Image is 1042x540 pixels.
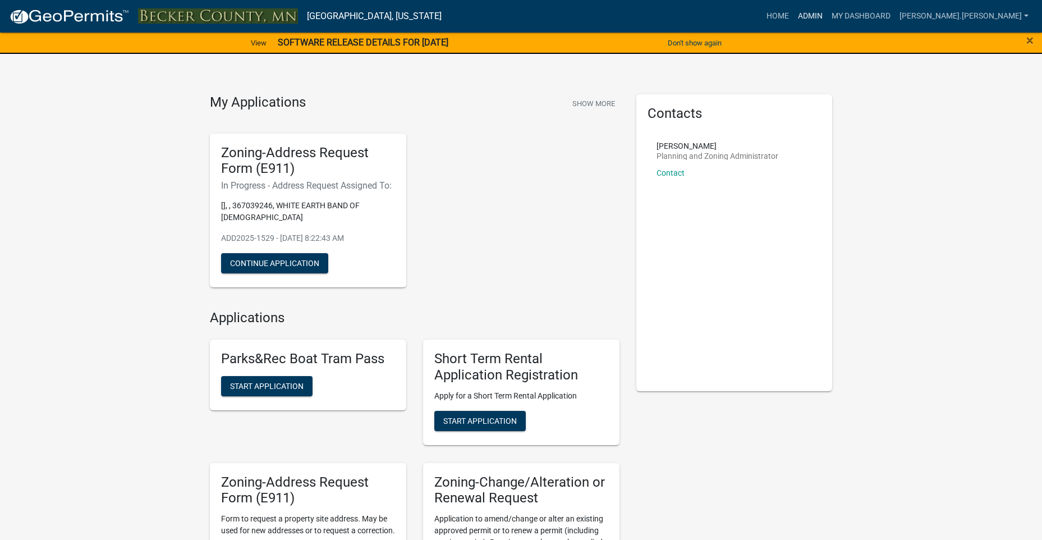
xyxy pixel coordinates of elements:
[663,34,726,52] button: Don't show again
[443,416,517,425] span: Start Application
[246,34,271,52] a: View
[434,390,608,402] p: Apply for a Short Term Rental Application
[657,168,685,177] a: Contact
[827,6,895,27] a: My Dashboard
[221,200,395,223] p: [], , 367039246, WHITE EARTH BAND OF [DEMOGRAPHIC_DATA]
[568,94,619,113] button: Show More
[221,474,395,507] h5: Zoning-Address Request Form (E911)
[307,7,442,26] a: [GEOGRAPHIC_DATA], [US_STATE]
[762,6,793,27] a: Home
[221,180,395,191] h6: In Progress - Address Request Assigned To:
[434,351,608,383] h5: Short Term Rental Application Registration
[138,8,298,24] img: Becker County, Minnesota
[434,474,608,507] h5: Zoning-Change/Alteration or Renewal Request
[1026,34,1034,47] button: Close
[221,513,395,537] p: Form to request a property site address. May be used for new addresses or to request a correction.
[210,310,619,326] h4: Applications
[210,94,306,111] h4: My Applications
[221,376,313,396] button: Start Application
[221,253,328,273] button: Continue Application
[221,145,395,177] h5: Zoning-Address Request Form (E911)
[230,381,304,390] span: Start Application
[793,6,827,27] a: Admin
[648,106,821,122] h5: Contacts
[434,411,526,431] button: Start Application
[278,37,448,48] strong: SOFTWARE RELEASE DETAILS FOR [DATE]
[657,152,778,160] p: Planning and Zoning Administrator
[221,232,395,244] p: ADD2025-1529 - [DATE] 8:22:43 AM
[221,351,395,367] h5: Parks&Rec Boat Tram Pass
[895,6,1033,27] a: [PERSON_NAME].[PERSON_NAME]
[657,142,778,150] p: [PERSON_NAME]
[1026,33,1034,48] span: ×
